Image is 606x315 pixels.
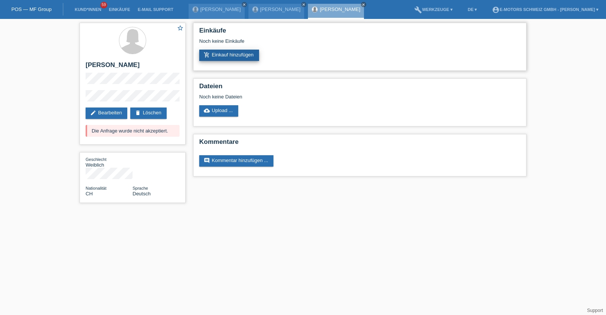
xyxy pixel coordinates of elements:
i: build [414,6,422,14]
div: Weiblich [86,156,133,168]
i: star_border [177,25,184,31]
a: commentKommentar hinzufügen ... [199,155,273,167]
a: buildWerkzeuge ▾ [411,7,456,12]
div: Die Anfrage wurde nicht akzeptiert. [86,125,180,137]
a: close [242,2,247,7]
h2: Kommentare [199,138,520,150]
a: [PERSON_NAME] [200,6,241,12]
h2: Dateien [199,83,520,94]
a: star_border [177,25,184,33]
i: edit [90,110,96,116]
a: Kund*innen [71,7,105,12]
div: Noch keine Dateien [199,94,431,100]
span: Geschlecht [86,157,106,162]
i: add_shopping_cart [204,52,210,58]
i: delete [135,110,141,116]
a: deleteLöschen [130,108,167,119]
span: Deutsch [133,191,151,196]
a: E-Mail Support [134,7,177,12]
i: close [242,3,246,6]
a: POS — MF Group [11,6,52,12]
a: account_circleE-Motors Schweiz GmbH - [PERSON_NAME] ▾ [488,7,602,12]
a: DE ▾ [464,7,481,12]
a: close [361,2,366,7]
a: Support [587,308,603,313]
i: comment [204,157,210,164]
a: Einkäufe [105,7,134,12]
span: Sprache [133,186,148,190]
span: Nationalität [86,186,106,190]
i: account_circle [492,6,500,14]
h2: Einkäufe [199,27,520,38]
span: Schweiz [86,191,93,196]
a: [PERSON_NAME] [260,6,301,12]
i: cloud_upload [204,108,210,114]
a: cloud_uploadUpload ... [199,105,238,117]
a: [PERSON_NAME] [320,6,360,12]
i: close [362,3,365,6]
a: add_shopping_cartEinkauf hinzufügen [199,50,259,61]
div: Noch keine Einkäufe [199,38,520,50]
span: 59 [100,2,107,8]
a: editBearbeiten [86,108,127,119]
a: close [301,2,306,7]
i: close [302,3,306,6]
h2: [PERSON_NAME] [86,61,180,73]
